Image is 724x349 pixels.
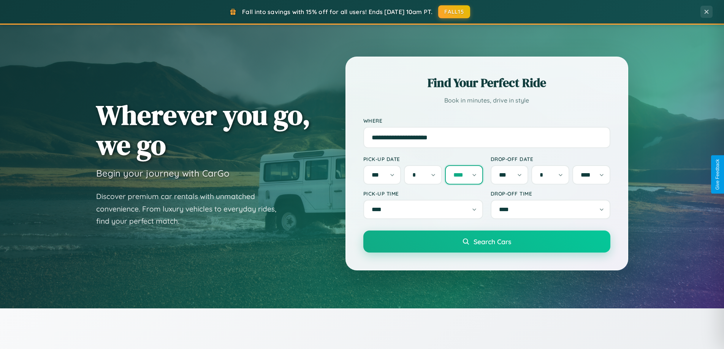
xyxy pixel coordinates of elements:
div: Give Feedback [715,159,720,190]
span: Fall into savings with 15% off for all users! Ends [DATE] 10am PT. [242,8,432,16]
button: FALL15 [438,5,470,18]
label: Pick-up Time [363,190,483,197]
h2: Find Your Perfect Ride [363,74,610,91]
h3: Begin your journey with CarGo [96,167,230,179]
label: Drop-off Time [491,190,610,197]
button: Search Cars [363,231,610,253]
label: Drop-off Date [491,156,610,162]
label: Pick-up Date [363,156,483,162]
label: Where [363,117,610,124]
p: Book in minutes, drive in style [363,95,610,106]
span: Search Cars [474,237,511,246]
h1: Wherever you go, we go [96,100,311,160]
p: Discover premium car rentals with unmatched convenience. From luxury vehicles to everyday rides, ... [96,190,286,227]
